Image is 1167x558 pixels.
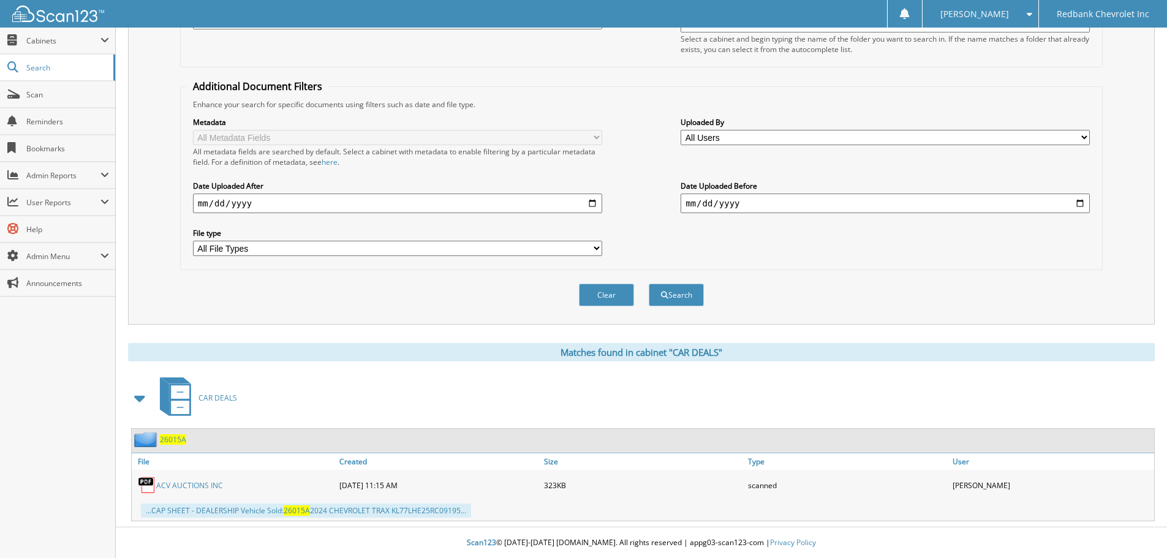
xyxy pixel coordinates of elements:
[336,453,541,470] a: Created
[336,473,541,497] div: [DATE] 11:15 AM
[193,181,602,191] label: Date Uploaded After
[26,251,100,262] span: Admin Menu
[1057,10,1149,18] span: Redbank Chevrolet Inc
[681,34,1090,55] div: Select a cabinet and begin typing the name of the folder you want to search in. If the name match...
[153,374,237,422] a: CAR DEALS
[26,278,109,288] span: Announcements
[193,194,602,213] input: start
[322,157,338,167] a: here
[681,194,1090,213] input: end
[950,453,1154,470] a: User
[541,453,746,470] a: Size
[26,143,109,154] span: Bookmarks
[193,146,602,167] div: All metadata fields are searched by default. Select a cabinet with metadata to enable filtering b...
[1106,499,1167,558] iframe: Chat Widget
[26,224,109,235] span: Help
[467,537,496,548] span: Scan123
[132,453,336,470] a: File
[745,453,950,470] a: Type
[187,80,328,93] legend: Additional Document Filters
[116,528,1167,558] div: © [DATE]-[DATE] [DOMAIN_NAME]. All rights reserved | appg03-scan123-com |
[187,99,1096,110] div: Enhance your search for specific documents using filters such as date and file type.
[193,228,602,238] label: File type
[138,476,156,494] img: PDF.png
[156,480,223,491] a: ACV AUCTIONS INC
[26,197,100,208] span: User Reports
[12,6,104,22] img: scan123-logo-white.svg
[134,432,160,447] img: folder2.png
[284,505,310,516] span: 26015A
[579,284,634,306] button: Clear
[745,473,950,497] div: scanned
[26,36,100,46] span: Cabinets
[681,181,1090,191] label: Date Uploaded Before
[541,473,746,497] div: 323KB
[160,434,186,445] a: 26015A
[26,62,107,73] span: Search
[198,393,237,403] span: CAR DEALS
[940,10,1009,18] span: [PERSON_NAME]
[26,170,100,181] span: Admin Reports
[649,284,704,306] button: Search
[681,117,1090,127] label: Uploaded By
[26,116,109,127] span: Reminders
[128,343,1155,361] div: Matches found in cabinet "CAR DEALS"
[193,117,602,127] label: Metadata
[770,537,816,548] a: Privacy Policy
[26,89,109,100] span: Scan
[141,503,471,518] div: ...CAP SHEET - DEALERSHIP Vehicle Sold: 2024 CHEVROLET TRAX KL77LHE25RC09195...
[950,473,1154,497] div: [PERSON_NAME]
